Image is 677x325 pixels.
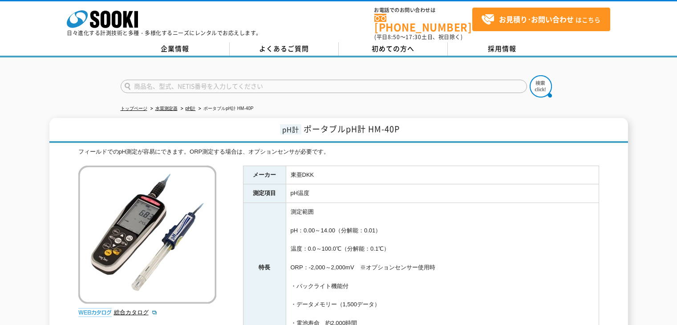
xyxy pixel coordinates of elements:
[286,184,599,203] td: pH温度
[372,44,414,53] span: 初めての方へ
[78,147,599,157] div: フィールドでのpH測定が容易にできます。ORP測定する場合は、オプションセンサが必要です。
[243,184,286,203] th: 測定項目
[405,33,422,41] span: 17:30
[374,14,472,32] a: [PHONE_NUMBER]
[155,106,178,111] a: 水質測定器
[374,8,472,13] span: お電話でのお問い合わせは
[374,33,462,41] span: (平日 ～ 土日、祝日除く)
[388,33,400,41] span: 8:50
[121,80,527,93] input: 商品名、型式、NETIS番号を入力してください
[121,106,147,111] a: トップページ
[197,104,253,114] li: ポータブルpH計 HM-40P
[472,8,610,31] a: お見積り･お問い合わせはこちら
[481,13,600,26] span: はこちら
[78,166,216,304] img: ポータブルpH計 HM-40P
[339,42,448,56] a: 初めての方へ
[186,106,196,111] a: pH計
[114,309,158,316] a: 総合カタログ
[280,124,301,134] span: pH計
[78,308,112,317] img: webカタログ
[499,14,574,24] strong: お見積り･お問い合わせ
[286,166,599,184] td: 東亜DKK
[230,42,339,56] a: よくあるご質問
[448,42,557,56] a: 採用情報
[121,42,230,56] a: 企業情報
[243,166,286,184] th: メーカー
[304,123,400,135] span: ポータブルpH計 HM-40P
[530,75,552,97] img: btn_search.png
[67,30,262,36] p: 日々進化する計測技術と多種・多様化するニーズにレンタルでお応えします。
